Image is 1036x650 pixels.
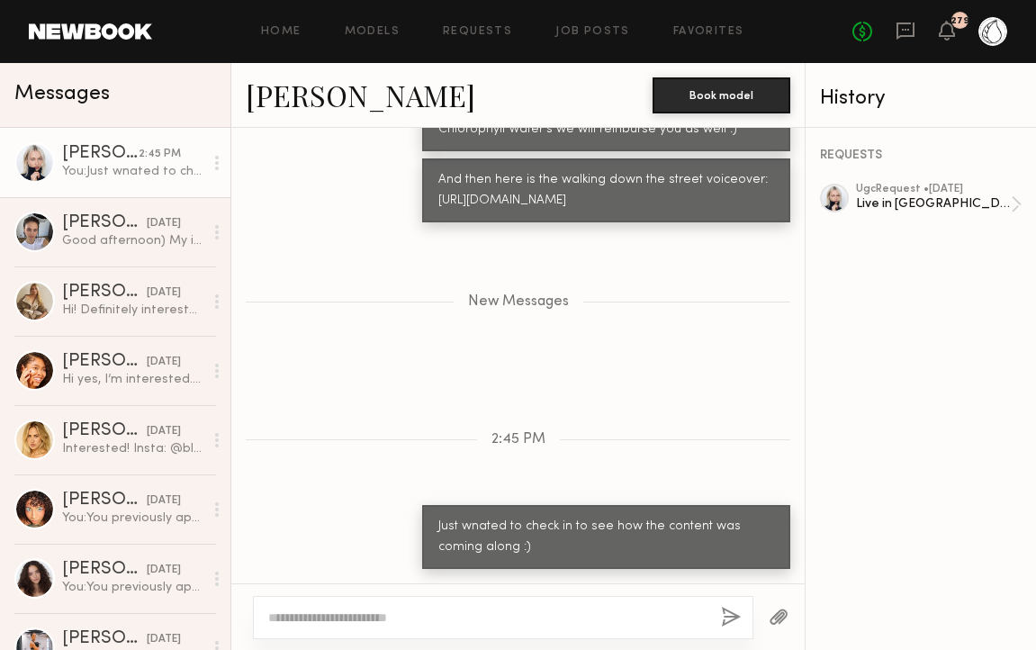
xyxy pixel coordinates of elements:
div: [DATE] [147,284,181,302]
div: Hi! Definitely interested - my rates are typically a bit higher. Does $300 work? My Instagram is ... [62,302,203,319]
div: [PERSON_NAME] [62,284,147,302]
div: You: Just wnated to check in to see how the content was coming along :) [62,163,203,180]
span: 2:45 PM [491,432,545,447]
div: Live in [GEOGRAPHIC_DATA]? We sell Chlorophyll Water at [GEOGRAPHIC_DATA]! [856,195,1011,212]
div: Hi yes, I’m interested. My instagram is @[DOMAIN_NAME] [62,371,203,388]
div: [PERSON_NAME] [62,214,147,232]
div: [DATE] [147,562,181,579]
div: [PERSON_NAME] [62,145,139,163]
div: REQUESTS [820,149,1022,162]
span: New Messages [468,294,569,310]
div: [DATE] [147,492,181,510]
div: [DATE] [147,423,181,440]
div: Just wnated to check in to see how the content was coming along :) [438,517,774,558]
a: Models [345,26,400,38]
div: [PERSON_NAME] [62,492,147,510]
div: And then here is the walking down the street voiceover: [URL][DOMAIN_NAME] [438,170,774,212]
a: Favorites [673,26,744,38]
a: ugcRequest •[DATE]Live in [GEOGRAPHIC_DATA]? We sell Chlorophyll Water at [GEOGRAPHIC_DATA]! [856,184,1022,225]
div: [DATE] [147,215,181,232]
div: You: You previously applied to a job, we sell our Chlorophyll Water at [PERSON_NAME] in [GEOGRAPH... [62,579,203,596]
div: History [820,88,1022,109]
div: [DATE] [147,354,181,371]
a: Home [261,26,302,38]
a: Requests [443,26,512,38]
div: [PERSON_NAME] [62,630,147,648]
span: Messages [14,84,110,104]
div: [DATE] [147,631,181,648]
div: 279 [950,16,969,26]
a: [PERSON_NAME] [246,76,475,114]
div: ugc Request • [DATE] [856,184,1011,195]
div: Interested! Insta: @blonde.girlyy [62,440,203,457]
div: You: You previously applied to a job, we sell our Chlorophyll Water at [PERSON_NAME] in [GEOGRAPH... [62,510,203,527]
a: Job Posts [555,26,630,38]
div: [PERSON_NAME] [62,353,147,371]
div: Good afternoon) My instagram: tanyaartiukh [62,232,203,249]
div: 2:45 PM [139,146,181,163]
button: Book model [653,77,790,113]
div: [PERSON_NAME] [62,422,147,440]
a: Book model [653,86,790,102]
div: [PERSON_NAME] [62,561,147,579]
